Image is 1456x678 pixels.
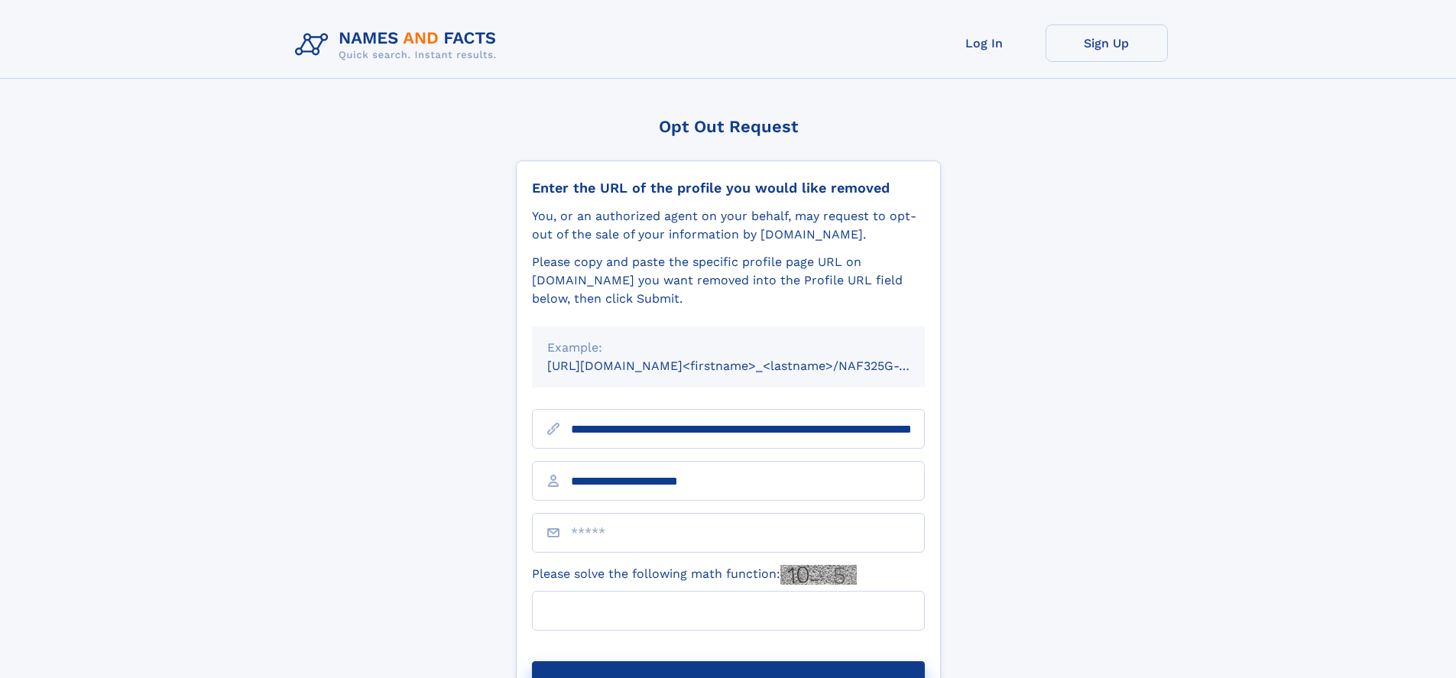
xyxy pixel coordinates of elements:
[532,207,925,244] div: You, or an authorized agent on your behalf, may request to opt-out of the sale of your informatio...
[547,339,910,357] div: Example:
[532,565,857,585] label: Please solve the following math function:
[532,253,925,308] div: Please copy and paste the specific profile page URL on [DOMAIN_NAME] you want removed into the Pr...
[1046,24,1168,62] a: Sign Up
[923,24,1046,62] a: Log In
[516,117,941,136] div: Opt Out Request
[289,24,509,66] img: Logo Names and Facts
[547,358,954,373] small: [URL][DOMAIN_NAME]<firstname>_<lastname>/NAF325G-xxxxxxxx
[532,180,925,196] div: Enter the URL of the profile you would like removed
